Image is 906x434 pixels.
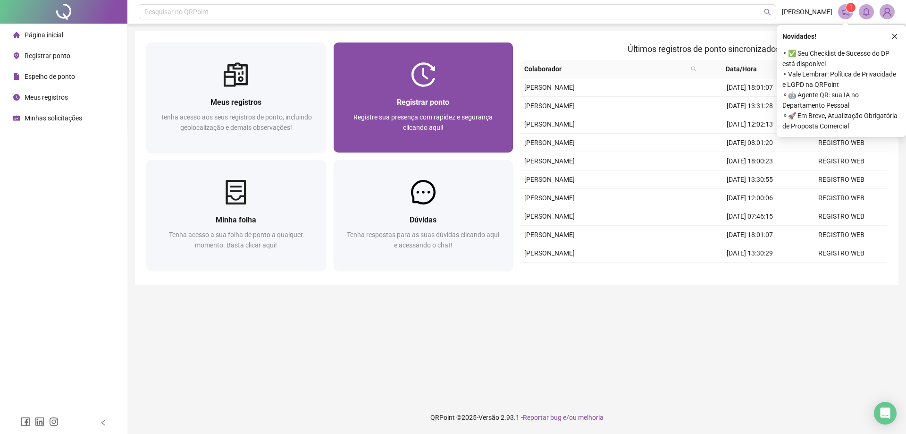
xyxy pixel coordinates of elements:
td: [DATE] 18:01:07 [704,78,796,97]
span: Meus registros [210,98,261,107]
span: search [764,9,771,16]
span: Novidades ! [782,31,816,42]
span: facebook [21,417,30,426]
td: REGISTRO WEB [796,244,887,263]
span: [PERSON_NAME] [524,139,575,146]
span: Reportar bug e/ou melhoria [523,414,604,421]
td: [DATE] 13:30:55 [704,170,796,189]
span: left [100,419,107,426]
img: 93606 [880,5,894,19]
span: clock-circle [13,94,20,101]
span: Últimos registros de ponto sincronizados [628,44,780,54]
span: [PERSON_NAME] [524,157,575,165]
span: [PERSON_NAME] [524,249,575,257]
span: home [13,32,20,38]
span: [PERSON_NAME] [782,7,832,17]
span: Dúvidas [410,215,436,224]
span: [PERSON_NAME] [524,120,575,128]
td: [DATE] 12:02:13 [704,115,796,134]
span: Versão [478,414,499,421]
span: notification [841,8,850,16]
a: Minha folhaTenha acesso a sua folha de ponto a qualquer momento. Basta clicar aqui! [146,160,326,270]
span: Minha folha [216,215,256,224]
span: Tenha respostas para as suas dúvidas clicando aqui e acessando o chat! [347,231,499,249]
span: Registrar ponto [397,98,449,107]
td: [DATE] 13:30:29 [704,244,796,263]
span: Colaborador [524,64,687,74]
a: Registrar pontoRegistre sua presença com rapidez e segurança clicando aqui! [334,43,513,153]
span: Tenha acesso a sua folha de ponto a qualquer momento. Basta clicar aqui! [169,231,303,249]
span: ⚬ ✅ Seu Checklist de Sucesso do DP está disponível [782,48,900,69]
span: [PERSON_NAME] [524,194,575,202]
span: Espelho de ponto [25,73,75,80]
span: Registrar ponto [25,52,70,60]
td: REGISTRO WEB [796,189,887,207]
sup: 1 [846,3,856,12]
span: search [689,62,698,76]
span: 1 [849,4,853,11]
a: DúvidasTenha respostas para as suas dúvidas clicando aqui e acessando o chat! [334,160,513,270]
td: REGISTRO WEB [796,226,887,244]
a: Meus registrosTenha acesso aos seus registros de ponto, incluindo geolocalização e demais observa... [146,43,326,153]
td: REGISTRO WEB [796,263,887,281]
span: close [891,33,898,40]
span: Página inicial [25,31,63,39]
span: ⚬ Vale Lembrar: Política de Privacidade e LGPD na QRPoint [782,69,900,90]
span: [PERSON_NAME] [524,231,575,238]
span: Meus registros [25,94,68,101]
span: file [13,73,20,80]
td: [DATE] 18:01:07 [704,226,796,244]
span: [PERSON_NAME] [524,84,575,91]
span: environment [13,52,20,59]
td: [DATE] 12:01:02 [704,263,796,281]
td: REGISTRO WEB [796,134,887,152]
td: [DATE] 07:46:15 [704,207,796,226]
span: Minhas solicitações [25,114,82,122]
td: [DATE] 08:01:20 [704,134,796,152]
span: instagram [49,417,59,426]
span: ⚬ 🤖 Agente QR: sua IA no Departamento Pessoal [782,90,900,111]
td: REGISTRO WEB [796,170,887,189]
td: [DATE] 18:00:23 [704,152,796,170]
td: REGISTRO WEB [796,152,887,170]
span: linkedin [35,417,44,426]
span: Tenha acesso aos seus registros de ponto, incluindo geolocalização e demais observações! [160,113,312,131]
td: REGISTRO WEB [796,207,887,226]
span: schedule [13,115,20,121]
span: Registre sua presença com rapidez e segurança clicando aqui! [353,113,493,131]
div: Open Intercom Messenger [874,402,897,425]
th: Data/Hora [700,60,790,78]
td: [DATE] 12:00:06 [704,189,796,207]
footer: QRPoint © 2025 - 2.93.1 - [127,401,906,434]
span: [PERSON_NAME] [524,213,575,220]
td: [DATE] 13:31:28 [704,97,796,115]
span: ⚬ 🚀 Em Breve, Atualização Obrigatória de Proposta Comercial [782,111,900,131]
span: [PERSON_NAME] [524,102,575,110]
span: bell [862,8,871,16]
span: Data/Hora [704,64,779,74]
span: [PERSON_NAME] [524,176,575,183]
span: search [691,66,696,72]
